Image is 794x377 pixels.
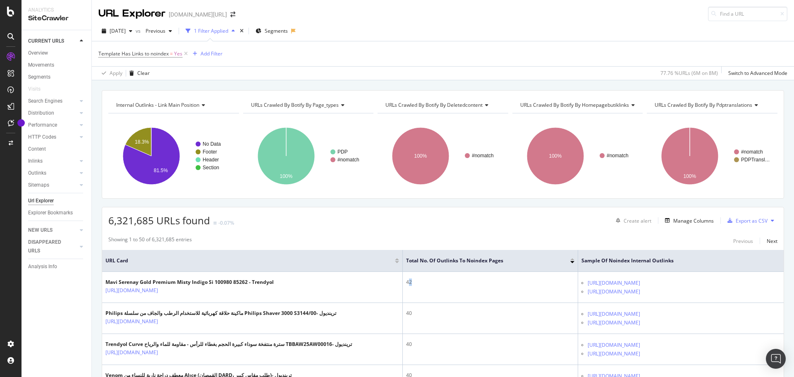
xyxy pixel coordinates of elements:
button: Manage Columns [662,216,714,226]
div: Mavi Serenay Gold Premium Misty Indigo Si 100980 85262 - Trendyol [105,279,274,286]
div: Apply [110,70,122,77]
svg: A chart. [647,120,777,192]
button: Segments [252,24,291,38]
div: -0.07% [218,219,234,226]
span: Yes [174,48,182,60]
div: URL Explorer [98,7,165,21]
div: DISAPPEARED URLS [28,238,70,255]
a: DISAPPEARED URLS [28,238,77,255]
a: Outlinks [28,169,77,178]
span: Template Has Links to noindex [98,50,169,57]
span: Previous [142,27,165,34]
a: [URL][DOMAIN_NAME] [588,288,640,296]
span: 2025 Sep. 12th [110,27,126,34]
a: HTTP Codes [28,133,77,142]
a: [URL][DOMAIN_NAME] [588,350,640,358]
div: Philips ماكينة حلاقة كهربائية للاستخدام الرطب والجاف من سلسلة Philips Shaver 3000 S3144/00- ترينديول [105,310,336,317]
button: Switch to Advanced Mode [725,67,787,80]
a: Performance [28,121,77,130]
div: Segments [28,73,50,82]
a: Url Explorer [28,197,86,205]
input: Find a URL [708,7,787,21]
a: Segments [28,73,86,82]
svg: A chart. [108,120,239,192]
a: Sitemaps [28,181,77,190]
button: Add Filter [189,49,222,59]
a: [URL][DOMAIN_NAME] [588,279,640,287]
div: times [238,27,245,35]
a: Visits [28,85,49,94]
div: Trendyol Curve سترة منتفخة سوداء كبيرة الحجم بغطاء للرأس - مقاومة للماء والرياح TBBAW25AW00016- ت... [105,341,352,348]
a: Movements [28,61,86,70]
span: URLs Crawled By Botify By homepagebutiklinks [520,101,629,108]
div: Inlinks [28,157,43,166]
text: Header [203,157,219,163]
span: Segments [265,27,288,34]
div: Analytics [28,7,85,14]
span: Total No. of Outlinks to Noindex Pages [406,257,558,264]
a: [URL][DOMAIN_NAME] [105,348,158,357]
div: Explorer Bookmarks [28,209,73,217]
div: Export as CSV [736,217,768,224]
div: Search Engines [28,97,62,106]
a: [URL][DOMAIN_NAME] [105,317,158,326]
h4: URLs Crawled By Botify By pdptranslations [653,98,770,112]
button: Previous [733,236,753,246]
h4: URLs Crawled By Botify By homepagebutiklinks [519,98,641,112]
button: [DATE] [98,24,136,38]
span: Sample of Noindex Internal Outlinks [581,257,768,264]
div: Switch to Advanced Mode [728,70,787,77]
a: [URL][DOMAIN_NAME] [588,341,640,349]
div: Add Filter [201,50,222,57]
div: Content [28,145,46,154]
div: Overview [28,49,48,58]
div: 40 [406,310,574,317]
h4: URLs Crawled By Botify By deletedcontent [384,98,501,112]
div: 77.76 % URLs ( 6M on 8M ) [660,70,718,77]
a: Overview [28,49,86,58]
button: 1 Filter Applied [182,24,238,38]
span: URL Card [105,257,393,264]
div: 1 Filter Applied [194,27,228,34]
a: Analysis Info [28,262,86,271]
a: Distribution [28,109,77,118]
a: [URL][DOMAIN_NAME] [588,310,640,318]
span: URLs Crawled By Botify By page_types [251,101,339,108]
text: #nomatch [337,157,359,163]
text: #nomatch [472,153,494,158]
text: 81.5% [154,168,168,173]
svg: A chart. [243,120,374,192]
button: Create alert [612,214,651,227]
h4: Internal Outlinks - Link Main Position [115,98,232,112]
div: Sitemaps [28,181,49,190]
div: 42 [406,279,574,286]
div: [DOMAIN_NAME][URL] [169,10,227,19]
div: Visits [28,85,41,94]
img: Equal [213,222,217,224]
div: SiteCrawler [28,14,85,23]
button: Export as CSV [724,214,768,227]
div: Tooltip anchor [17,119,25,127]
span: URLs Crawled By Botify By deletedcontent [385,101,483,108]
button: Clear [126,67,150,80]
a: CURRENT URLS [28,37,77,46]
text: 100% [280,173,292,179]
a: [URL][DOMAIN_NAME] [105,286,158,295]
a: Explorer Bookmarks [28,209,86,217]
div: CURRENT URLS [28,37,64,46]
div: Showing 1 to 50 of 6,321,685 entries [108,236,192,246]
svg: A chart. [512,120,643,192]
text: PDP [337,149,348,155]
a: Search Engines [28,97,77,106]
div: Distribution [28,109,54,118]
text: 100% [414,153,427,159]
div: Previous [733,238,753,245]
button: Next [767,236,777,246]
text: Section [203,165,219,170]
div: Movements [28,61,54,70]
div: A chart. [378,120,508,192]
